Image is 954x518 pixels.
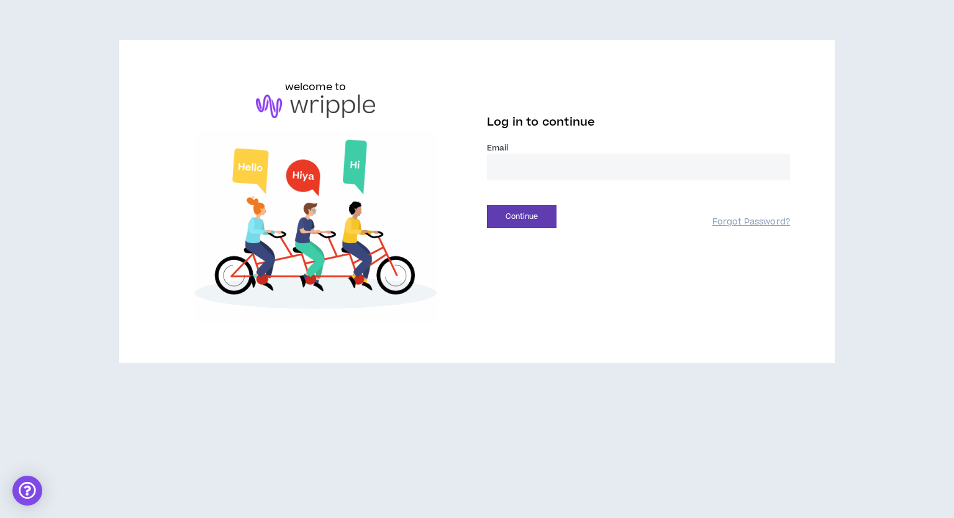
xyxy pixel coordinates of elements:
[712,216,790,228] a: Forgot Password?
[487,114,595,130] span: Log in to continue
[12,476,42,506] div: Open Intercom Messenger
[164,131,467,323] img: Welcome to Wripple
[487,142,790,154] label: Email
[256,95,375,118] img: logo-brand.png
[285,80,347,95] h6: welcome to
[487,205,556,228] button: Continue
